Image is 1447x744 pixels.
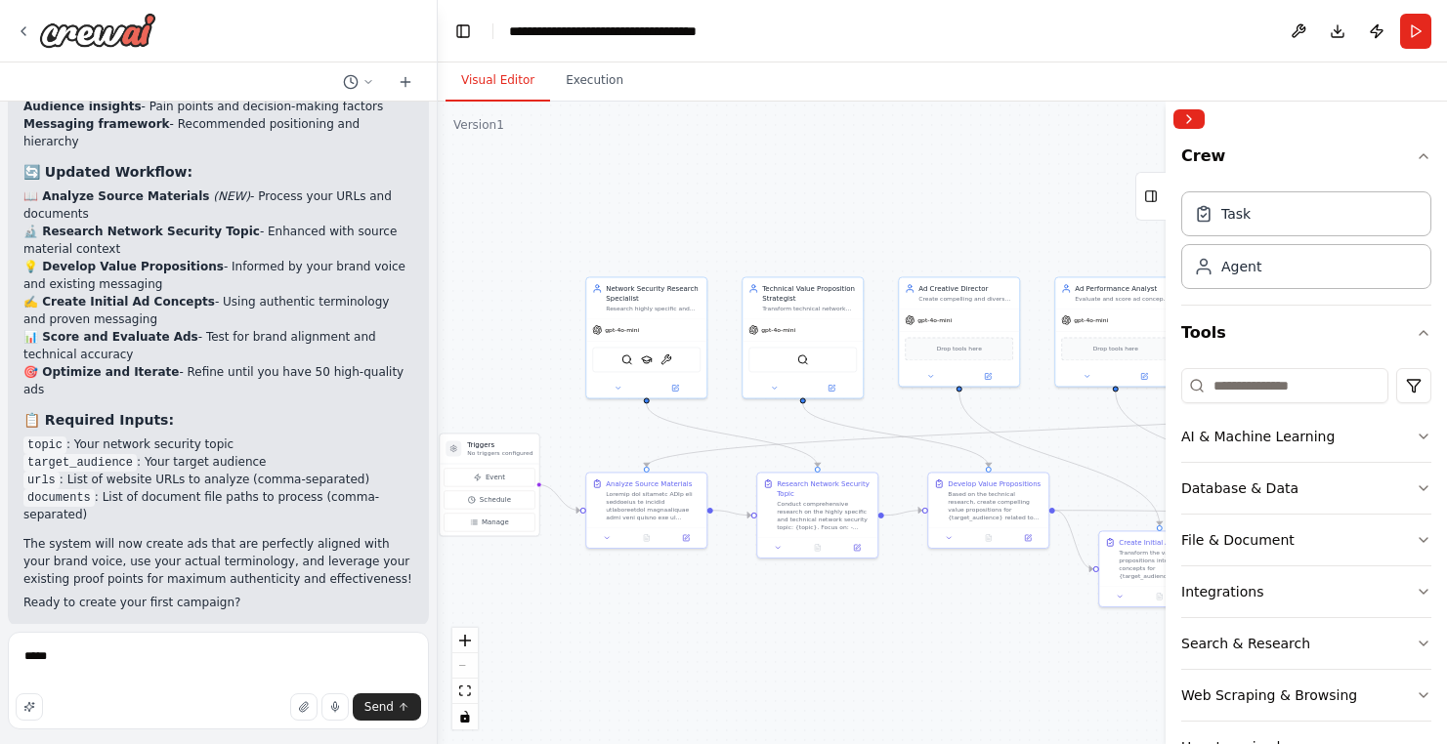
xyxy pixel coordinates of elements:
button: Tools [1181,306,1431,360]
div: Based on the technical research, create compelling value propositions for {target_audience} relat... [948,490,1043,521]
div: Search & Research [1181,634,1310,653]
button: Send [353,693,421,721]
g: Edge from 6b93206a-d4e3-4dd0-90a4-2477952f008c to 471a2528-24cb-464e-bf51-ff90f97e91c7 [884,506,922,520]
img: SerplyScholarSearchTool [641,353,653,365]
div: Transform technical network security research into compelling value propositions for {target_audi... [762,305,857,312]
p: Ready to create your first campaign? [23,594,413,611]
div: File & Document [1181,530,1295,550]
li: : List of document file paths to process (comma-separated) [23,488,413,523]
button: Web Scraping & Browsing [1181,670,1431,721]
strong: 💡 Develop Value Propositions [23,260,224,273]
p: The system will now create ads that are perfectly aligned with your brand voice, use your actual ... [23,535,413,588]
button: Execution [550,61,639,102]
div: TriggersNo triggers configuredEventScheduleManage [439,433,539,536]
button: AI & Machine Learning [1181,411,1431,462]
div: Task [1221,204,1251,224]
li: - Process your URLs and documents [23,187,413,223]
button: Integrations [1181,566,1431,617]
div: AI & Machine Learning [1181,427,1335,446]
button: Open in side panel [669,532,702,544]
code: target_audience [23,454,137,472]
strong: 🔄 Updated Workflow: [23,164,192,180]
button: Open in side panel [1117,370,1172,382]
div: Agent [1221,257,1261,276]
img: SerplyWebSearchTool [797,353,809,365]
g: Edge from 471a2528-24cb-464e-bf51-ff90f97e91c7 to 4e68aa7d-2332-4614-bbc2-c2224db2416c [1055,506,1435,520]
div: Evaluate and score ad concepts based on criteria like message clarity, technical accuracy, audien... [1075,295,1170,303]
g: Edge from 471a2528-24cb-464e-bf51-ff90f97e91c7 to a52b7184-08f5-4692-98dc-621898e874b8 [1055,506,1093,574]
em: (NEW) [213,189,250,203]
span: gpt-4o-mini [917,316,952,324]
span: gpt-4o-mini [761,326,795,334]
li: - Recommended positioning and hierarchy [23,115,413,150]
div: Integrations [1181,582,1263,601]
div: Analyze Source MaterialsLoremip dol sitametc ADIp eli seddoeius te incidid utlaboreetdol magnaali... [585,472,707,548]
div: Ad Performance AnalystEvaluate and score ad concepts based on criteria like message clarity, tech... [1054,276,1176,387]
span: Manage [482,517,509,527]
button: Open in side panel [840,542,873,554]
strong: 🎯 Optimize and Iterate [23,365,179,379]
button: Open in side panel [960,370,1016,382]
code: urls [23,472,60,489]
button: Open in side panel [1011,532,1044,544]
div: Ad Performance Analyst [1075,283,1170,293]
g: Edge from 2e23a4a3-250b-4223-9aae-65f7d5cf8617 to 6aa702c8-c986-4f41-9cde-35275fb76078 [1111,392,1336,524]
span: Drop tools here [1093,344,1138,353]
button: No output available [1139,591,1180,602]
img: SerplyWebSearchTool [621,353,633,365]
li: - Using authentic terminology and proven messaging [23,293,413,328]
button: Open in side panel [804,382,860,393]
li: - Informed by your brand voice and existing messaging [23,258,413,293]
li: - Enhanced with source material context [23,223,413,258]
button: No output available [968,532,1009,544]
div: Database & Data [1181,478,1298,498]
g: Edge from d1a88788-683f-4ce1-b1a9-778dfa2c0c47 to 6b93206a-d4e3-4dd0-90a4-2477952f008c [713,506,751,520]
div: Develop Value Propositions [948,478,1041,488]
button: Open in side panel [648,382,703,393]
div: Create Initial Ad ConceptsTransform the value propositions into diverse ad concepts for {target_a... [1098,530,1220,607]
button: Crew [1181,137,1431,184]
button: Click to speak your automation idea [321,693,349,721]
button: Visual Editor [446,61,550,102]
g: Edge from 87210d15-1308-475e-a5cd-5bb0577ca919 to a52b7184-08f5-4692-98dc-621898e874b8 [955,392,1165,524]
div: Crew [1181,184,1431,305]
button: Collapse right sidebar [1173,109,1205,129]
g: Edge from triggers to d1a88788-683f-4ce1-b1a9-778dfa2c0c47 [538,479,580,515]
code: topic [23,436,66,454]
div: Technical Value Proposition Strategist [762,283,857,303]
button: zoom in [452,628,478,653]
div: Create Initial Ad Concepts [1119,537,1208,547]
button: Toggle Sidebar [1158,102,1173,744]
button: No output available [797,542,838,554]
button: toggle interactivity [452,704,478,729]
div: React Flow controls [452,628,478,729]
div: Research Network Security Topic [777,478,872,498]
p: No triggers configured [467,449,532,457]
code: documents [23,489,95,507]
div: Loremip dol sitametc ADIp eli seddoeius te incidid utlaboreetdol magnaaliquae admi veni quisno ex... [606,490,701,521]
nav: breadcrumb [509,21,779,41]
strong: 📋 Required Inputs: [23,412,174,428]
button: No output available [626,532,667,544]
button: Event [444,468,534,486]
button: Improve this prompt [16,693,43,721]
span: Drop tools here [937,344,982,353]
button: Hide left sidebar [449,18,477,45]
li: - Test for brand alignment and technical accuracy [23,328,413,363]
li: - Refine until you have 50 high-quality ads [23,363,413,398]
button: fit view [452,679,478,704]
span: gpt-4o-mini [1074,316,1108,324]
li: : List of website URLs to analyze (comma-separated) [23,471,413,488]
button: Upload files [290,693,318,721]
button: Schedule [444,490,534,509]
div: Version 1 [453,117,504,133]
div: Conduct comprehensive research on the highly specific and technical network security topic: {topi... [777,500,872,531]
button: Switch to previous chat [335,70,382,94]
button: File & Document [1181,515,1431,565]
img: ArxivPaperTool [660,353,672,365]
div: Create compelling and diverse ad concepts based on technical value propositions. Generate multipl... [918,295,1013,303]
div: Research highly specific and technical network security topics like {topic}, identifying cutting-... [606,305,701,312]
div: Web Scraping & Browsing [1181,685,1357,705]
div: Transform the value propositions into diverse ad concepts for {target_audience}. Create at least ... [1119,549,1213,580]
strong: Audience insights [23,100,142,113]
